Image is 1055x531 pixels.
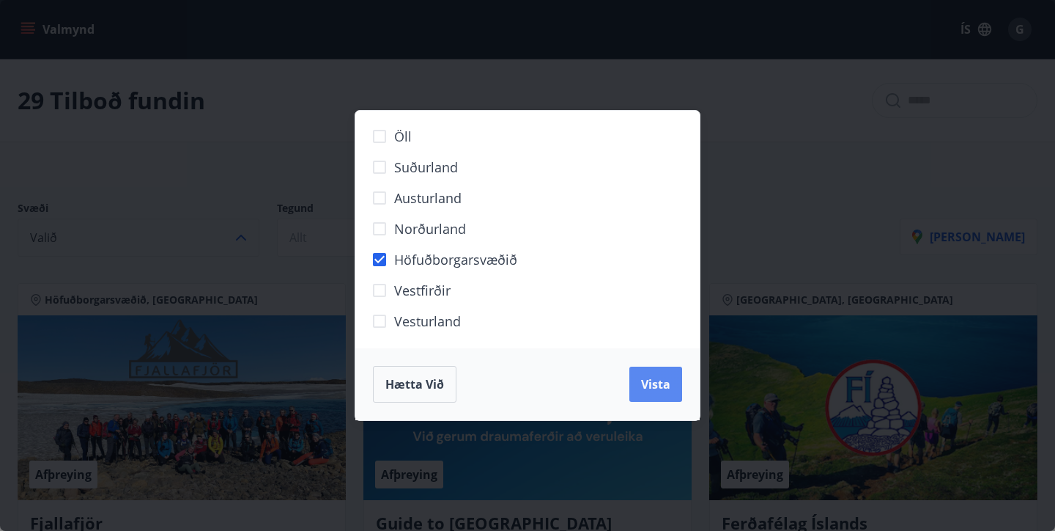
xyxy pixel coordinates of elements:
span: Norðurland [394,219,466,238]
button: Hætta við [373,366,456,403]
span: Suðurland [394,158,458,177]
span: Austurland [394,188,462,208]
span: Hætta við [385,376,444,392]
span: Höfuðborgarsvæðið [394,250,517,269]
span: Vesturland [394,312,461,331]
button: Vista [629,367,682,402]
span: Vestfirðir [394,281,451,300]
span: Vista [641,376,670,392]
span: Öll [394,127,412,146]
